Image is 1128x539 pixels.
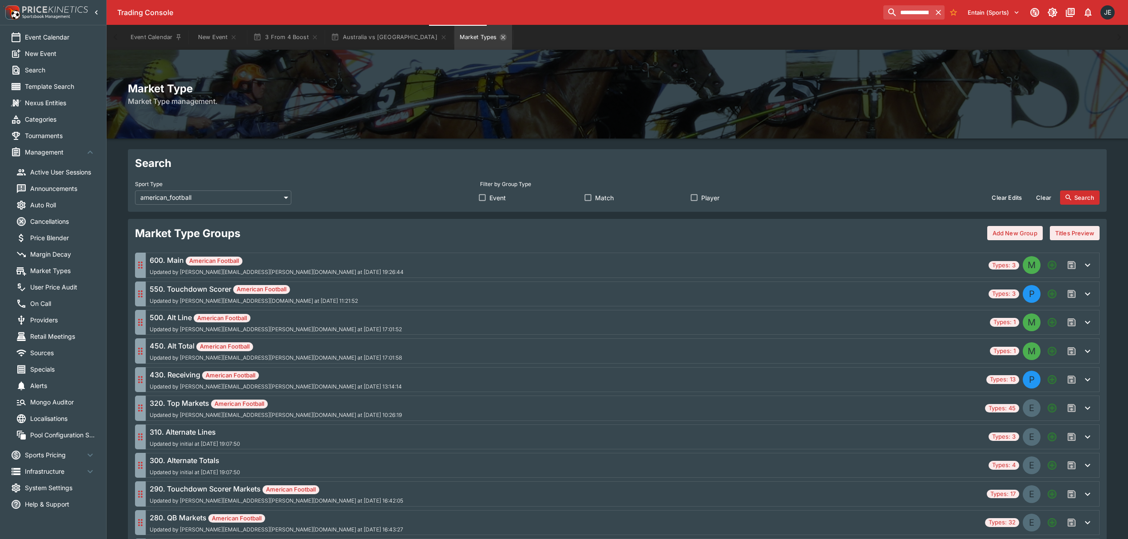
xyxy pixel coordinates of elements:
span: Updated by initial at [DATE] 19:07:50 [150,441,240,447]
input: search [883,5,932,20]
span: Price Blender [30,233,95,242]
span: System Settings [25,483,95,492]
button: Add a new Market type to the group [1044,257,1060,273]
span: Nexus Entities [25,98,95,107]
button: Add a new Market type to the group [1044,457,1060,473]
span: Types: 3 [989,289,1019,298]
span: Updated by [PERSON_NAME][EMAIL_ADDRESS][PERSON_NAME][DOMAIN_NAME] at [DATE] 17:01:52 [150,326,402,333]
span: Specials [30,365,95,374]
span: American Football [186,257,242,266]
div: EVENT [1023,514,1041,531]
span: Types: 4 [989,461,1019,470]
button: James Edlin [1098,3,1117,22]
span: Help & Support [25,499,95,509]
span: Types: 3 [989,432,1019,441]
span: Categories [25,115,95,124]
span: Save changes to the Market Type group [1064,429,1080,445]
div: american_football [135,190,291,205]
button: Australia vs [GEOGRAPHIC_DATA] [326,25,453,50]
span: Sources [30,348,95,357]
button: Event Calendar [125,25,187,50]
span: Save changes to the Market Type group [1064,486,1080,502]
button: Add a new Market type to the group [1044,314,1060,330]
span: American Football [211,400,268,408]
h6: 600. Main [150,255,404,266]
button: Clear Edits [986,190,1027,205]
button: Toggle light/dark mode [1045,4,1060,20]
button: Add a new Market type to the group [1044,372,1060,388]
p: Sport Type [135,180,163,188]
button: No Bookmarks [946,5,961,20]
button: Add a new Market type to the group [1044,343,1060,359]
h6: 430. Receiving [150,369,402,380]
div: EVENT [1023,428,1041,446]
span: Management [25,147,85,157]
div: MATCH [1023,313,1041,331]
p: Filter by Group Type [480,180,531,188]
span: Types: 1 [990,347,1019,356]
span: Template Search [25,82,95,91]
h6: Market Type management. [128,96,1107,107]
button: Add a new Market type to the group [1044,286,1060,302]
h2: Search [135,156,1100,170]
h6: 500. Alt Line [150,312,402,323]
img: PriceKinetics Logo [3,4,20,21]
span: Cancellations [30,217,95,226]
h6: 320. Top Markets [150,398,402,408]
span: Save changes to the Market Type group [1064,286,1080,302]
h2: Market Type [128,82,1107,95]
span: Save changes to the Market Type group [1064,343,1080,359]
div: MATCH [1023,342,1041,360]
span: Auto Roll [30,200,95,210]
span: Retail Meetings [30,332,95,341]
div: EVENT [1023,399,1041,417]
button: Add a new Market type to the group [1044,429,1060,445]
span: New Event [25,49,95,58]
span: Margin Decay [30,250,95,259]
span: Tournaments [25,131,95,140]
span: Market Types [30,266,95,275]
span: Announcements [30,184,95,193]
span: Types: 32 [985,518,1019,527]
button: Add a new Market type to the group [1044,400,1060,416]
div: PLAYER [1023,285,1041,303]
span: Save changes to the Market Type group [1064,314,1080,330]
button: Add a new Market type to the group [1044,515,1060,531]
span: Match [595,193,614,202]
span: Updated by [PERSON_NAME][EMAIL_ADDRESS][PERSON_NAME][DOMAIN_NAME] at [DATE] 16:42:05 [150,498,403,504]
h6: 550. Touchdown Scorer [150,284,358,294]
h6: 450. Alt Total [150,341,402,351]
h2: Market Type Groups [135,226,240,240]
span: American Football [196,342,253,351]
span: Infrastructure [25,467,85,476]
button: Clear [1031,190,1057,205]
span: Save changes to the Market Type group [1064,515,1080,531]
button: Documentation [1062,4,1078,20]
span: Updated by initial at [DATE] 19:07:50 [150,469,240,476]
div: PLAYER [1023,371,1041,388]
button: New Event [189,25,246,50]
button: 3 From 4 Boost [248,25,323,50]
span: Search [25,65,95,75]
span: Updated by [PERSON_NAME][EMAIL_ADDRESS][PERSON_NAME][DOMAIN_NAME] at [DATE] 19:26:44 [150,269,404,275]
span: American Football [262,485,319,494]
span: Types: 45 [985,404,1019,413]
div: EVENT [1023,485,1041,503]
div: MATCH [1023,256,1041,274]
span: Mongo Auditor [30,397,95,407]
span: Providers [30,315,95,325]
span: Types: 3 [989,261,1019,270]
span: American Football [208,514,265,523]
span: Event Calendar [25,32,95,42]
div: Trading Console [117,8,880,17]
span: Localisations [30,414,95,423]
span: Updated by [PERSON_NAME][EMAIL_ADDRESS][PERSON_NAME][DOMAIN_NAME] at [DATE] 10:26:19 [150,412,402,418]
h6: 280. QB Markets [150,512,403,523]
div: EVENT [1023,456,1041,474]
button: Select Tenant [962,5,1025,20]
span: Updated by [PERSON_NAME][EMAIL_ADDRESS][PERSON_NAME][DOMAIN_NAME] at [DATE] 16:43:27 [150,527,403,533]
button: Connected to PK [1027,4,1043,20]
span: Updated by [PERSON_NAME][EMAIL_ADDRESS][PERSON_NAME][DOMAIN_NAME] at [DATE] 13:14:14 [150,384,402,390]
button: Market Types [454,25,512,50]
button: Notifications [1080,4,1096,20]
